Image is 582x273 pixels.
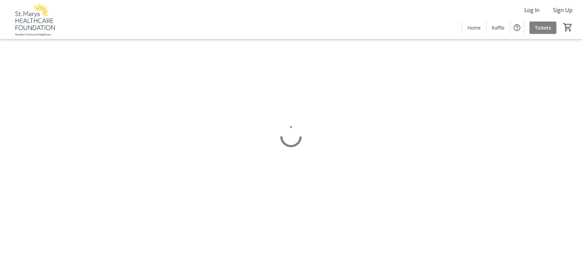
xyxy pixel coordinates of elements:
[548,5,578,15] button: Sign Up
[486,22,510,34] a: Raffle
[510,21,524,34] button: Help
[535,24,551,31] span: Tickets
[524,6,540,14] span: Log In
[467,24,481,31] span: Home
[462,22,486,34] a: Home
[4,3,64,36] img: St. Marys Healthcare Foundation's Logo
[519,5,545,15] button: Log In
[562,21,574,33] button: Cart
[553,6,573,14] span: Sign Up
[492,24,505,31] span: Raffle
[529,22,556,34] a: Tickets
